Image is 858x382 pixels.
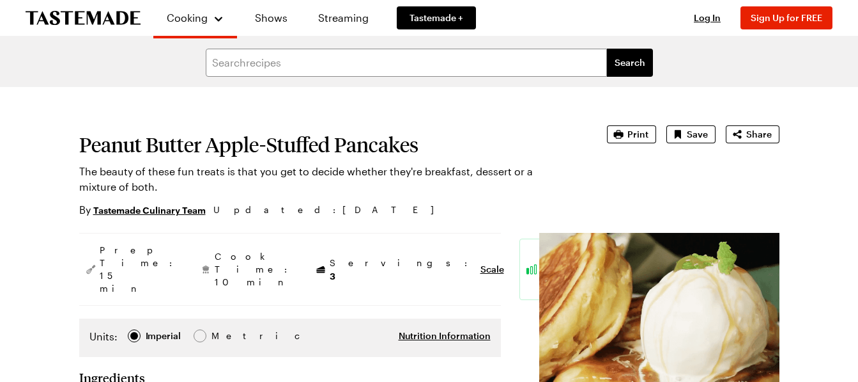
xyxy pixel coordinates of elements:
button: filters [607,49,653,77]
div: Imperial [146,329,181,343]
span: 3 [330,269,335,282]
button: Log In [682,12,733,24]
p: The beauty of these fun treats is that you get to decide whether they're breakfast, dessert or a ... [79,164,571,195]
span: Servings: [330,257,474,283]
span: Print [627,128,648,141]
button: Print [607,125,656,143]
button: Cooking [166,5,224,31]
button: Nutrition Information [399,330,491,342]
span: Save [687,128,708,141]
span: Updated : [DATE] [213,203,447,217]
a: Tastemade + [397,6,476,29]
span: Share [746,128,772,141]
a: Tastemade Culinary Team [93,203,206,217]
span: Search [615,56,645,69]
span: Log In [694,12,721,23]
button: Scale [480,263,504,276]
button: Save recipe [666,125,716,143]
span: Metric [211,329,240,343]
span: Cook Time: 10 min [215,250,294,289]
span: Prep Time: 15 min [100,244,179,295]
div: Imperial Metric [89,329,238,347]
div: Metric [211,329,238,343]
a: To Tastemade Home Page [26,11,141,26]
span: Imperial [146,329,182,343]
label: Units: [89,329,118,344]
button: Sign Up for FREE [740,6,832,29]
button: Share [726,125,779,143]
span: Tastemade + [410,12,463,24]
h1: Peanut Butter Apple-Stuffed Pancakes [79,133,571,156]
span: Sign Up for FREE [751,12,822,23]
span: Cooking [167,12,208,24]
p: By [79,202,206,218]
